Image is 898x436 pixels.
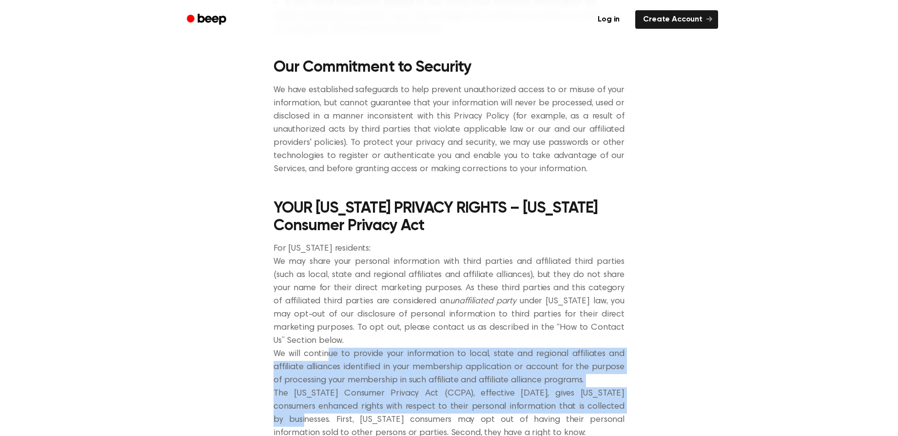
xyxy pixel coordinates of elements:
[450,297,516,306] i: unaffiliated party
[588,8,629,31] a: Log in
[273,256,625,348] p: We may share your personal information with third parties and affiliated third parties (such as l...
[273,199,625,235] h2: YOUR [US_STATE] PRIVACY RIGHTS – [US_STATE] Consumer Privacy Act
[273,348,625,387] p: We will continue to provide your information to local, state and regional affiliates and affiliat...
[635,10,718,29] a: Create Account
[273,84,625,176] p: We have established safeguards to help prevent unauthorized access to or misuse of your informati...
[273,59,625,76] h2: Our Commitment to Security
[273,242,625,256] p: For [US_STATE] residents:
[180,10,235,29] a: Beep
